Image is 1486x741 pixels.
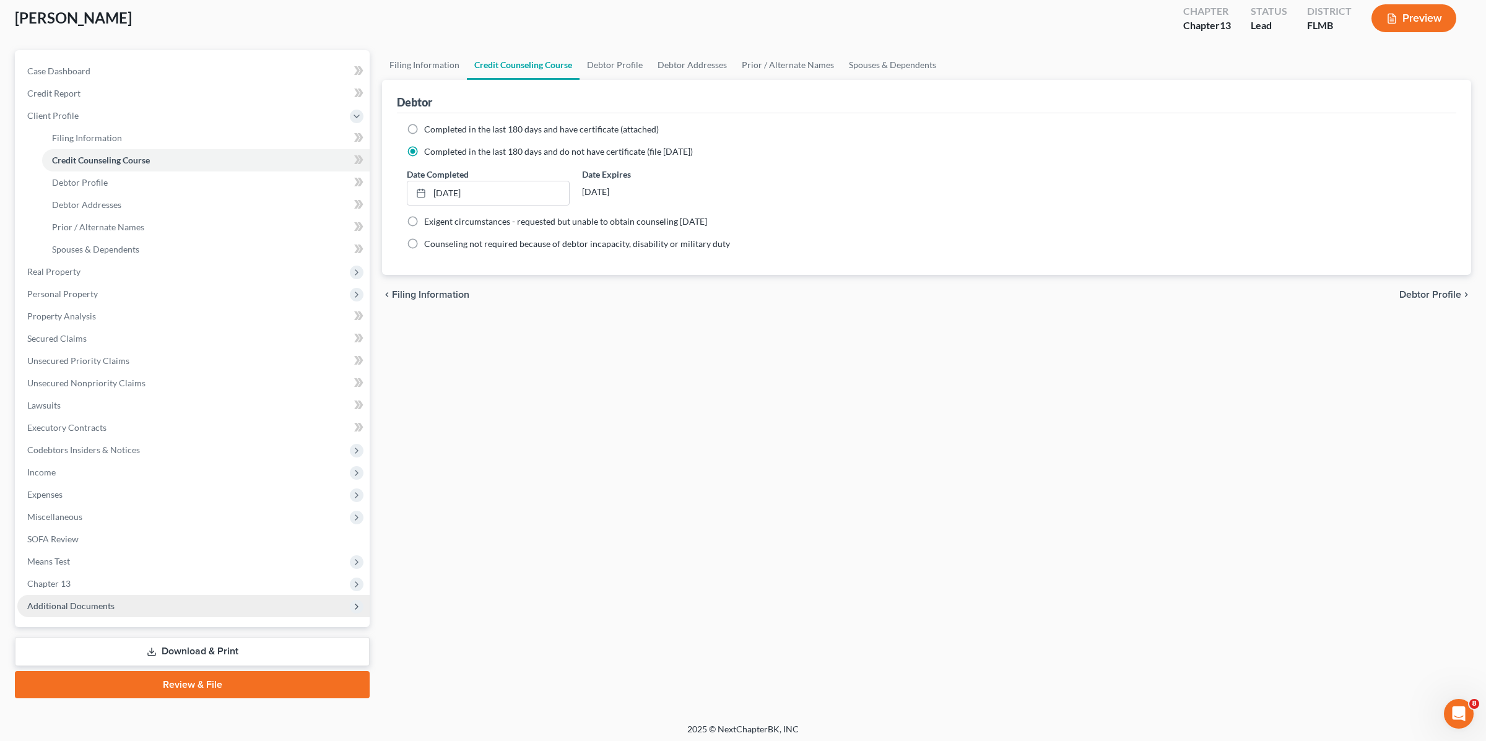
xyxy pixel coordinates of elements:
span: 8 [1469,699,1479,709]
a: Review & File [15,671,370,698]
a: Spouses & Dependents [841,50,944,80]
span: Chapter 13 [27,578,71,589]
span: Debtor Addresses [52,199,121,210]
a: Credit Counseling Course [467,50,580,80]
div: District [1307,4,1352,19]
span: Unsecured Nonpriority Claims [27,378,146,388]
span: Case Dashboard [27,66,90,76]
span: Income [27,467,56,477]
a: Debtor Addresses [42,194,370,216]
a: Credit Counseling Course [42,149,370,171]
a: Case Dashboard [17,60,370,82]
a: Prior / Alternate Names [734,50,841,80]
a: Credit Report [17,82,370,105]
a: Executory Contracts [17,417,370,439]
div: Chapter [1183,4,1231,19]
span: Exigent circumstances - requested but unable to obtain counseling [DATE] [424,216,707,227]
a: Debtor Addresses [650,50,734,80]
span: Expenses [27,489,63,500]
a: Debtor Profile [580,50,650,80]
span: Credit Counseling Course [52,155,150,165]
div: Lead [1251,19,1287,33]
span: [PERSON_NAME] [15,9,132,27]
button: Debtor Profile chevron_right [1399,290,1471,300]
span: Completed in the last 180 days and do not have certificate (file [DATE]) [424,146,693,157]
div: Chapter [1183,19,1231,33]
div: Debtor [397,95,432,110]
a: [DATE] [407,181,569,205]
span: SOFA Review [27,534,79,544]
a: Filing Information [42,127,370,149]
label: Date Expires [582,168,745,181]
div: [DATE] [582,181,745,203]
span: Spouses & Dependents [52,244,139,254]
span: 13 [1220,19,1231,31]
a: Prior / Alternate Names [42,216,370,238]
span: Personal Property [27,288,98,299]
span: Prior / Alternate Names [52,222,144,232]
a: Debtor Profile [42,171,370,194]
div: FLMB [1307,19,1352,33]
a: Secured Claims [17,327,370,350]
span: Miscellaneous [27,511,82,522]
label: Date Completed [407,168,469,181]
span: Unsecured Priority Claims [27,355,129,366]
span: Codebtors Insiders & Notices [27,444,140,455]
iframe: Intercom live chat [1444,699,1474,729]
span: Additional Documents [27,600,115,611]
a: Spouses & Dependents [42,238,370,261]
button: chevron_left Filing Information [382,290,469,300]
span: Property Analysis [27,311,96,321]
i: chevron_right [1461,290,1471,300]
span: Means Test [27,556,70,566]
span: Executory Contracts [27,422,106,433]
span: Secured Claims [27,333,87,344]
span: Lawsuits [27,400,61,410]
a: Unsecured Priority Claims [17,350,370,372]
a: Lawsuits [17,394,370,417]
span: Debtor Profile [52,177,108,188]
a: SOFA Review [17,528,370,550]
span: Debtor Profile [1399,290,1461,300]
span: Counseling not required because of debtor incapacity, disability or military duty [424,238,730,249]
span: Filing Information [52,132,122,143]
div: Status [1251,4,1287,19]
button: Preview [1371,4,1456,32]
span: Credit Report [27,88,80,98]
span: Client Profile [27,110,79,121]
span: Real Property [27,266,80,277]
span: Completed in the last 180 days and have certificate (attached) [424,124,659,134]
span: Filing Information [392,290,469,300]
a: Unsecured Nonpriority Claims [17,372,370,394]
a: Property Analysis [17,305,370,327]
a: Download & Print [15,637,370,666]
i: chevron_left [382,290,392,300]
a: Filing Information [382,50,467,80]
